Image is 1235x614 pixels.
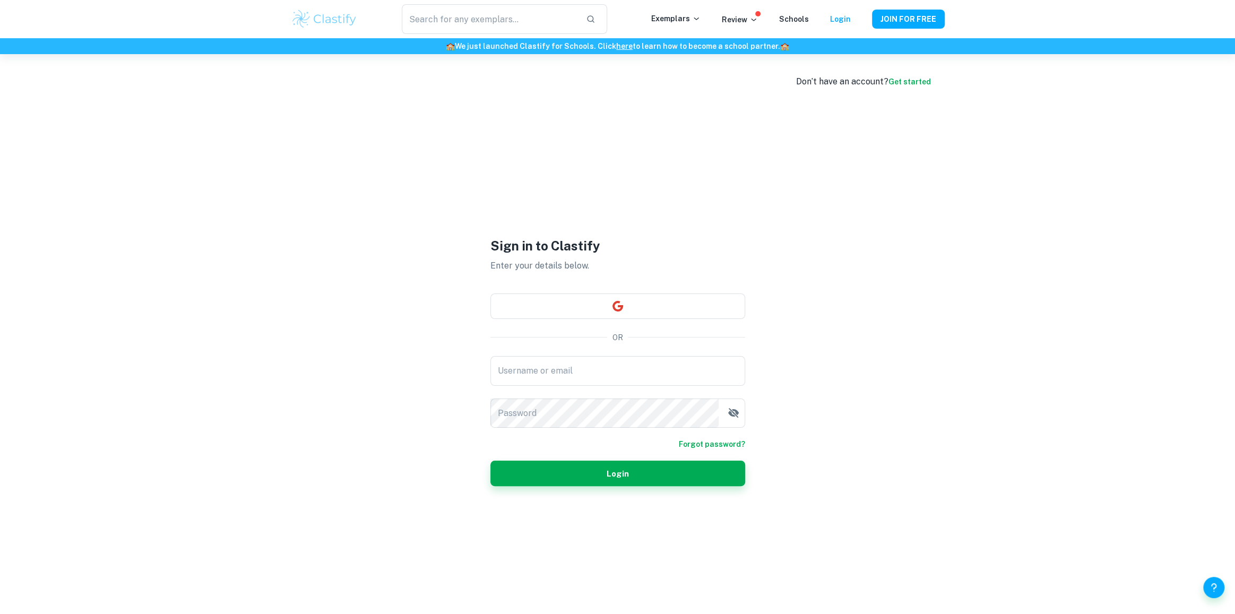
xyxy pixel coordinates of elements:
[779,15,809,23] a: Schools
[490,260,745,272] p: Enter your details below.
[291,8,358,30] img: Clastify logo
[872,10,945,29] button: JOIN FOR FREE
[490,236,745,255] h1: Sign in to Clastify
[490,461,745,486] button: Login
[402,4,577,34] input: Search for any exemplars...
[616,42,633,50] a: here
[796,75,931,88] div: Don’t have an account?
[888,77,931,86] a: Get started
[651,13,701,24] p: Exemplars
[830,15,851,23] a: Login
[2,40,1233,52] h6: We just launched Clastify for Schools. Click to learn how to become a school partner.
[1203,577,1224,598] button: Help and Feedback
[612,332,623,343] p: OR
[780,42,789,50] span: 🏫
[722,14,758,25] p: Review
[679,438,745,450] a: Forgot password?
[446,42,455,50] span: 🏫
